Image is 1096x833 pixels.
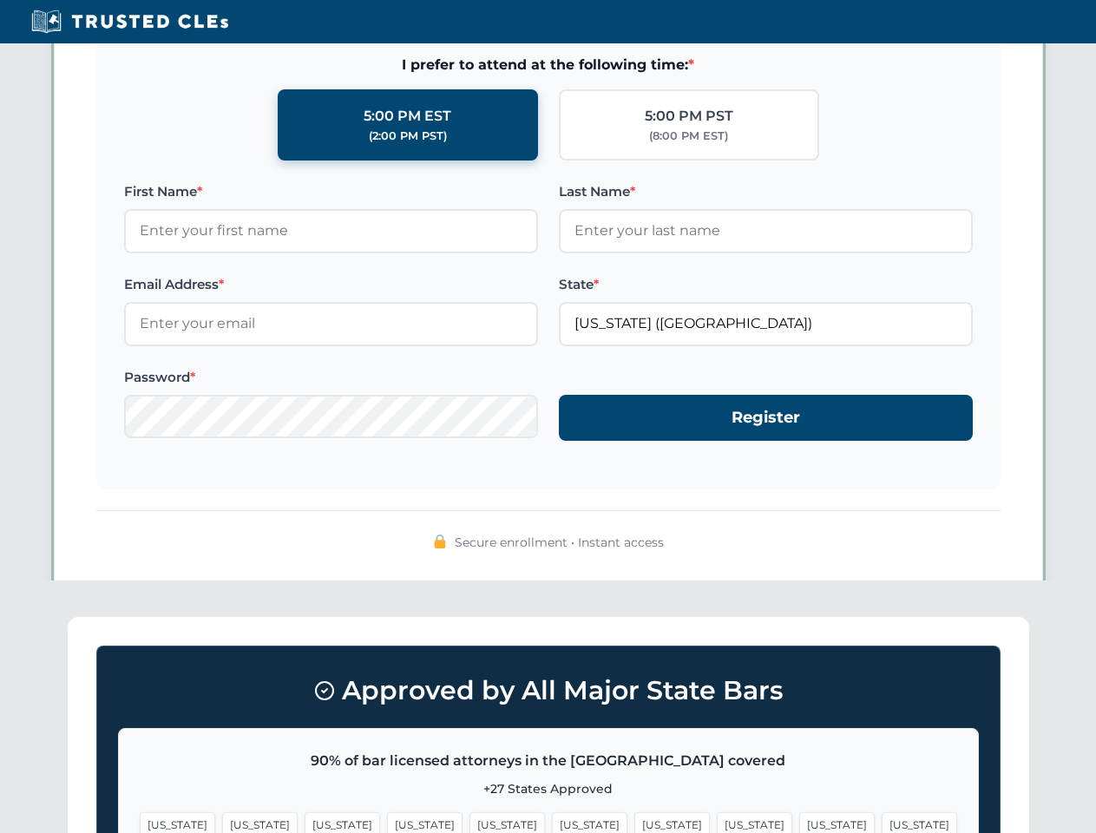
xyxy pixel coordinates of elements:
[645,105,733,128] div: 5:00 PM PST
[559,181,973,202] label: Last Name
[124,181,538,202] label: First Name
[118,667,979,714] h3: Approved by All Major State Bars
[559,302,973,345] input: Florida (FL)
[124,209,538,253] input: Enter your first name
[124,302,538,345] input: Enter your email
[559,274,973,295] label: State
[124,54,973,76] span: I prefer to attend at the following time:
[140,750,957,772] p: 90% of bar licensed attorneys in the [GEOGRAPHIC_DATA] covered
[559,395,973,441] button: Register
[140,779,957,798] p: +27 States Approved
[433,535,447,548] img: 🔒
[124,274,538,295] label: Email Address
[455,533,664,552] span: Secure enrollment • Instant access
[649,128,728,145] div: (8:00 PM EST)
[26,9,233,35] img: Trusted CLEs
[124,367,538,388] label: Password
[369,128,447,145] div: (2:00 PM PST)
[559,209,973,253] input: Enter your last name
[364,105,451,128] div: 5:00 PM EST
